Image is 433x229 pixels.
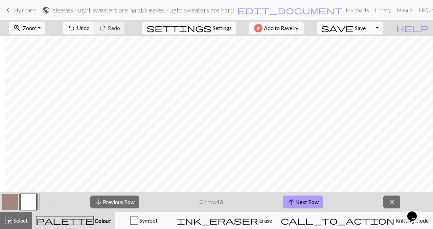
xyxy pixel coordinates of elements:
span: Knitting mode [394,217,429,224]
span: Colour [94,218,111,224]
span: keyboard_arrow_left [4,5,12,15]
span: help [396,23,429,33]
i: Settings [146,24,211,32]
button: Symbol [115,212,173,229]
button: Save [317,22,370,34]
button: Erase [173,212,276,229]
span: My charts [13,7,37,13]
span: Select [13,217,28,224]
a: My charts [343,3,372,17]
p: On row [199,198,223,206]
span: ink_eraser [177,216,258,225]
span: Undo [77,25,90,31]
a: Manual [394,3,416,17]
span: Symbol [138,217,157,224]
iframe: chat widget [405,202,426,222]
button: Next Row [283,196,323,208]
strong: 43 [216,199,223,205]
span: close [388,197,396,207]
span: Erase [258,217,272,224]
button: Colour [32,212,115,229]
h2: sleeves - ught sweaters are hard / sleeves - ught sweaters are hard [53,6,234,14]
button: SettingsSettings [142,22,236,34]
span: edit_document [237,5,343,15]
img: Ravelry [254,24,263,32]
span: Settings [213,24,232,32]
span: Save [355,25,366,31]
button: Zoom [9,22,45,34]
span: highlight_alt [4,216,13,225]
span: call_to_action [281,216,394,225]
span: public [42,5,50,15]
span: save [321,23,354,33]
span: zoom_in [13,23,21,33]
span: undo [67,23,75,33]
a: Library [372,3,394,17]
span: Add to Ravelry [264,24,298,32]
span: Zoom [23,25,37,31]
a: My charts [4,4,37,16]
span: add [44,197,52,207]
span: arrow_upward [287,197,295,207]
span: palette [37,216,93,225]
button: Add to Ravelry [249,22,304,34]
button: Undo [63,22,94,34]
button: Previous Row [90,196,139,208]
span: arrow_downward [95,197,103,207]
span: settings [146,23,211,33]
button: Knitting mode [276,212,433,229]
